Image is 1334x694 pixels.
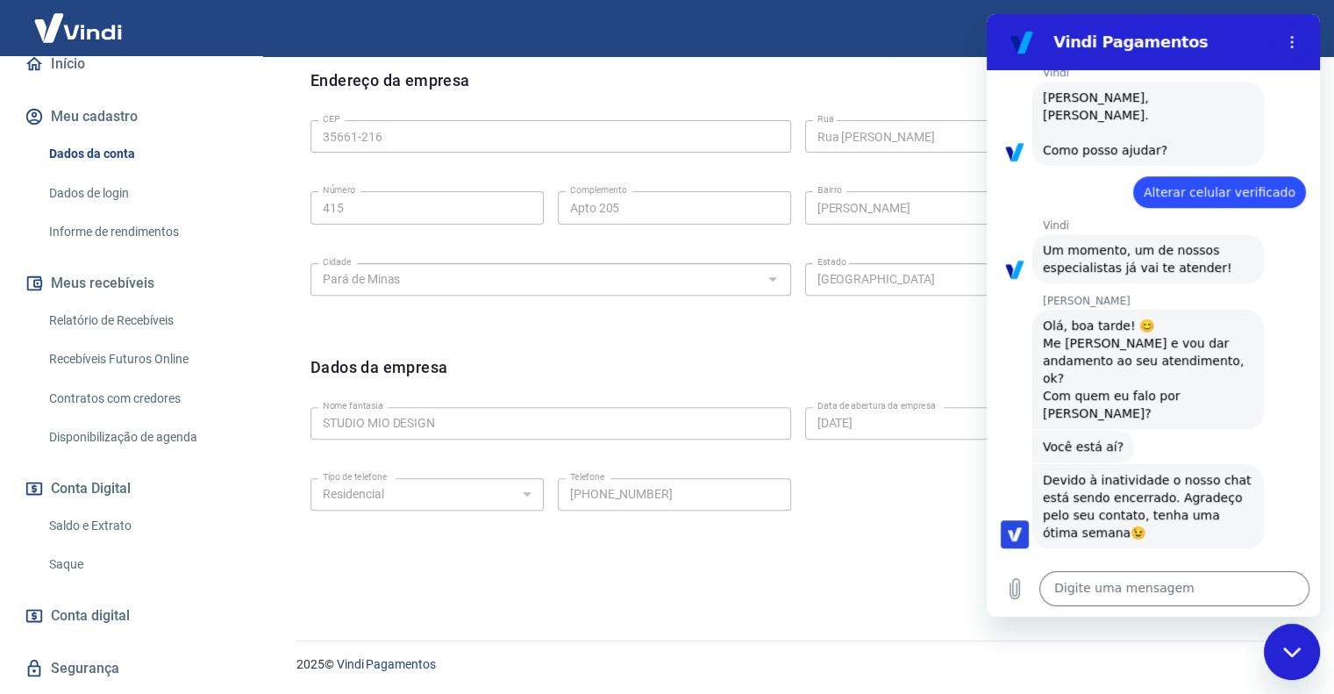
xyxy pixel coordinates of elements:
[323,399,383,412] label: Nome fantasia
[21,649,241,688] a: Segurança
[805,407,1242,440] input: DD/MM/YYYY
[42,214,241,250] a: Informe de rendimentos
[570,470,604,483] label: Telefone
[817,255,846,268] label: Estado
[21,97,241,136] button: Meu cadastro
[323,255,351,268] label: Cidade
[42,175,241,211] a: Dados de login
[42,419,241,455] a: Disponibilização de agenda
[817,183,842,197] label: Bairro
[42,303,241,339] a: Relatório de Recebíveis
[817,399,936,412] label: Data de abertura da empresa
[337,657,436,671] a: Vindi Pagamentos
[987,14,1320,617] iframe: Janela de mensagens
[42,136,241,172] a: Dados da conta
[570,183,627,197] label: Complemento
[817,112,834,125] label: Rua
[21,264,241,303] button: Meus recebíveis
[42,547,241,583] a: Saque
[42,381,241,417] a: Contratos com credores
[21,597,241,635] a: Conta digital
[310,355,447,400] h6: Dados da empresa
[296,655,1292,674] p: 2025 ©
[51,604,130,628] span: Conta digital
[316,268,757,290] input: Digite aqui algumas palavras para buscar a cidade
[42,341,241,377] a: Recebíveis Futuros Online
[21,469,241,508] button: Conta Digital
[1264,624,1320,680] iframe: Botão para abrir a janela de mensagens, conversa em andamento
[1250,12,1313,45] button: Sair
[310,68,470,113] h6: Endereço da empresa
[323,112,339,125] label: CEP
[323,183,355,197] label: Número
[21,1,135,54] img: Vindi
[323,470,387,483] label: Tipo de telefone
[21,45,241,83] a: Início
[42,508,241,544] a: Saldo e Extrato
